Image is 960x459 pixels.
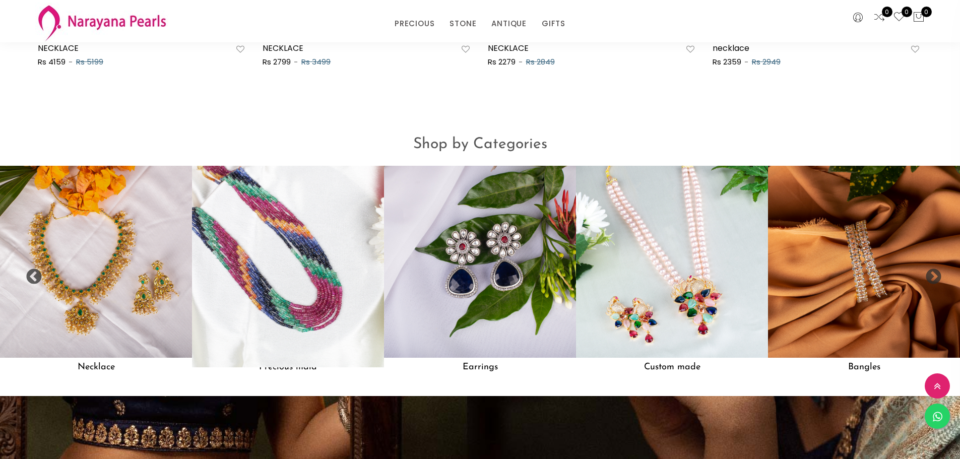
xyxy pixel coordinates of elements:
span: Rs 2359 [713,56,741,67]
a: NECKLACE [488,42,529,54]
button: 0 [913,11,925,24]
span: Rs 2799 [263,56,291,67]
a: GIFTS [542,16,565,31]
h5: Earrings [384,358,576,377]
a: ANTIQUE [491,16,527,31]
span: Rs 4159 [38,56,66,67]
span: Rs 2849 [526,56,555,67]
h5: Bangles [768,358,960,377]
span: Rs 5199 [76,56,103,67]
h5: Custom made [576,358,768,377]
img: Custom made [576,166,768,358]
img: Earrings [384,166,576,358]
a: STONE [450,16,476,31]
button: Previous [25,269,35,279]
a: necklace [713,42,749,54]
span: 0 [902,7,912,17]
a: 0 [873,11,885,24]
img: Precious mala [182,156,394,367]
span: 0 [882,7,892,17]
button: Add to wishlist [459,43,473,56]
a: NECKLACE [38,42,79,54]
span: Rs 2279 [488,56,516,67]
button: Next [925,269,935,279]
a: NECKLACE [263,42,303,54]
span: 0 [921,7,932,17]
a: 0 [893,11,905,24]
button: Add to wishlist [233,43,247,56]
a: PRECIOUS [395,16,434,31]
span: Rs 3499 [301,56,331,67]
button: Add to wishlist [683,43,697,56]
img: Bangles [768,166,960,358]
span: Rs 2949 [752,56,781,67]
button: Add to wishlist [908,43,922,56]
h5: Precious mala [192,358,384,377]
